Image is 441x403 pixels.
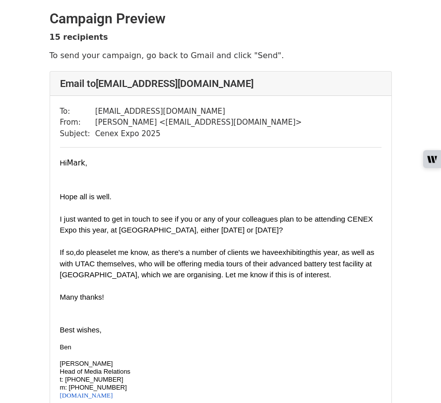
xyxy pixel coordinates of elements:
[60,248,375,279] font: If so, let me know, as there's a number of clients we have this year, as well as with UTAC themse...
[60,360,130,391] font: [PERSON_NAME] Head of Media Relations t: [PHONE_NUMBER] m: [PHONE_NUMBER]
[60,78,381,89] h4: Email to [EMAIL_ADDRESS][DOMAIN_NAME]
[95,117,302,128] td: [PERSON_NAME] < [EMAIL_ADDRESS][DOMAIN_NAME] >
[60,343,71,351] font: Ben
[60,128,95,140] td: Subject:
[60,293,104,301] font: Many thanks!
[60,159,67,167] font: Hi
[60,192,112,201] font: Hope all is well.
[50,10,392,27] h2: Campaign Preview
[60,106,95,117] td: To:
[278,248,310,256] span: exhibiting
[60,215,373,235] font: I just wanted to get in touch to see if you or any of your colleagues plan to be attending CENEX ...
[95,106,302,117] td: [EMAIL_ADDRESS][DOMAIN_NAME]
[76,248,108,256] span: do please
[60,392,113,399] a: [DOMAIN_NAME]
[50,50,392,61] p: To send your campaign, go back to Gmail and click "Send".
[60,159,87,167] font: Mark
[95,128,302,140] td: Cenex Expo 2025
[85,159,87,167] font: ,
[60,325,102,334] span: Best wishes,
[60,117,95,128] td: From:
[50,32,108,42] strong: 15 recipients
